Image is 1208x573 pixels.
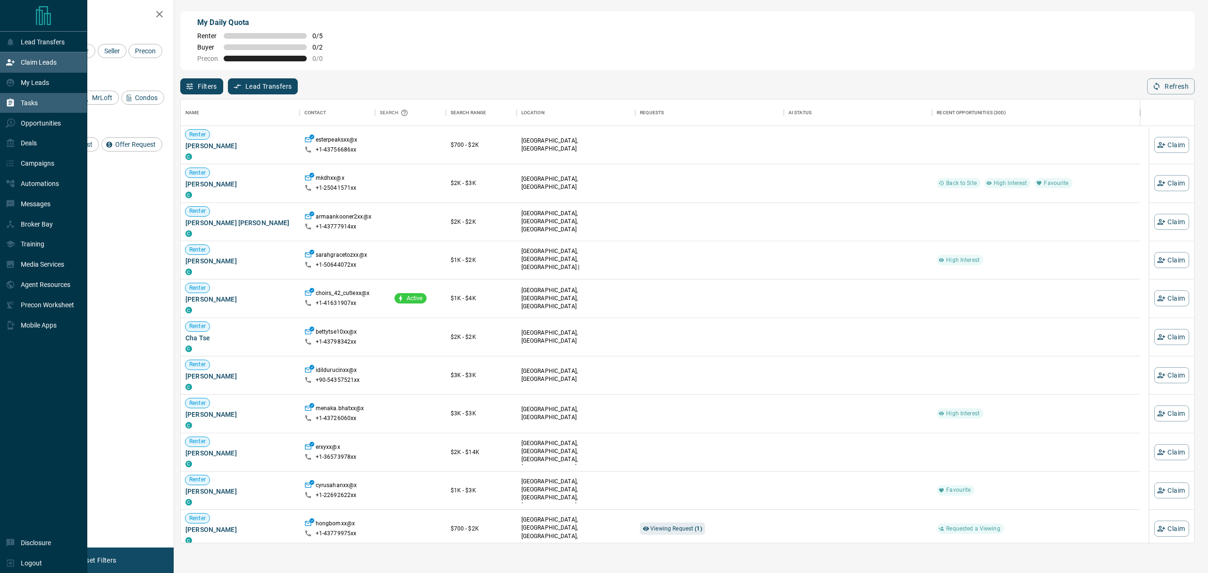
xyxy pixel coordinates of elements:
p: [GEOGRAPHIC_DATA], [GEOGRAPHIC_DATA] [521,137,631,153]
span: High Interest [942,410,983,418]
p: $3K - $3K [451,409,512,418]
p: +1- 43756686xx [316,146,357,154]
button: Filters [180,78,223,94]
button: Claim [1154,329,1189,345]
span: [PERSON_NAME] [185,179,295,189]
p: menaka.bhatxx@x [316,404,364,414]
div: Search Range [446,100,517,126]
p: +1- 43798342xx [316,338,357,346]
p: [GEOGRAPHIC_DATA], [GEOGRAPHIC_DATA], [GEOGRAPHIC_DATA], [GEOGRAPHIC_DATA] [521,439,631,472]
span: [PERSON_NAME] [PERSON_NAME] [185,218,295,228]
span: Offer Request [112,141,159,148]
div: Location [521,100,545,126]
p: hongbomxx@x [316,520,355,530]
span: [PERSON_NAME] [185,295,295,304]
div: Contact [300,100,375,126]
span: Precon [197,55,218,62]
p: choirs_42_cutlexx@x [316,289,369,299]
div: MrLoft [78,91,119,105]
span: 0 / 5 [312,32,333,40]
p: $2K - $14K [451,448,512,456]
button: Claim [1154,482,1189,498]
h2: Filters [30,9,164,21]
span: Renter [185,284,210,292]
div: condos.ca [185,153,192,160]
p: +1- 43726060xx [316,414,357,422]
div: AI Status [789,100,812,126]
div: Condos [121,91,164,105]
span: Active [403,295,427,303]
p: $1K - $4K [451,294,512,303]
button: Claim [1154,405,1189,421]
button: Claim [1154,214,1189,230]
span: Renter [185,207,210,215]
p: $700 - $2K [451,524,512,533]
span: High Interest [942,256,983,264]
p: [GEOGRAPHIC_DATA], [GEOGRAPHIC_DATA] [521,367,631,383]
p: mkdhxx@x [316,174,344,184]
span: Favourite [942,486,974,494]
div: Seller [98,44,126,58]
p: [GEOGRAPHIC_DATA], [GEOGRAPHIC_DATA] [521,405,631,421]
p: +1- 41631907xx [316,299,357,307]
span: [PERSON_NAME] [185,410,295,419]
span: [PERSON_NAME] [185,448,295,458]
span: Renter [185,169,210,177]
span: Renter [185,438,210,446]
button: Claim [1154,444,1189,460]
span: Back to Site [942,179,981,187]
button: Claim [1154,521,1189,537]
div: Requests [640,100,664,126]
div: condos.ca [185,192,192,198]
div: Search [380,100,411,126]
span: Precon [132,47,159,55]
button: Lead Transfers [228,78,298,94]
p: idildurucinxx@x [316,366,357,376]
p: +1- 22692622xx [316,491,357,499]
span: Viewing Request [650,525,702,532]
div: Precon [128,44,162,58]
p: cyrusahanxx@x [316,481,357,491]
span: [PERSON_NAME] [185,487,295,496]
div: condos.ca [185,345,192,352]
span: 0 / 0 [312,55,333,62]
span: Favourite [1040,179,1072,187]
p: sarahgracetozxx@x [316,251,367,261]
p: $1K - $3K [451,486,512,495]
div: condos.ca [185,269,192,275]
div: Name [185,100,200,126]
span: Renter [185,514,210,522]
p: +90- 54357521xx [316,376,360,384]
strong: ( 1 ) [695,525,702,532]
p: [GEOGRAPHIC_DATA], [GEOGRAPHIC_DATA], [GEOGRAPHIC_DATA] [521,210,631,234]
button: Claim [1154,290,1189,306]
span: Renter [185,476,210,484]
span: Cha Tse [185,333,295,343]
p: $1K - $2K [451,256,512,264]
p: +1- 36573978xx [316,453,357,461]
div: Name [181,100,300,126]
span: Renter [185,361,210,369]
p: esterpeaksxx@x [316,136,358,146]
span: [PERSON_NAME] [185,256,295,266]
div: AI Status [784,100,932,126]
p: +1- 25041571xx [316,184,357,192]
div: condos.ca [185,384,192,390]
div: Search Range [451,100,487,126]
p: $2K - $2K [451,333,512,341]
p: [GEOGRAPHIC_DATA], [GEOGRAPHIC_DATA], [GEOGRAPHIC_DATA] | [GEOGRAPHIC_DATA], [GEOGRAPHIC_DATA] [521,247,631,288]
div: condos.ca [185,307,192,313]
button: Reset Filters [72,552,122,568]
div: Location [517,100,636,126]
span: High Interest [990,179,1031,187]
span: [PERSON_NAME] [185,141,295,151]
p: $700 - $2K [451,141,512,149]
div: condos.ca [185,461,192,467]
div: Contact [304,100,327,126]
div: condos.ca [185,499,192,506]
div: Recent Opportunities (30d) [937,100,1006,126]
p: $3K - $3K [451,371,512,379]
p: West End [521,478,631,510]
span: Renter [197,32,218,40]
button: Refresh [1147,78,1195,94]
